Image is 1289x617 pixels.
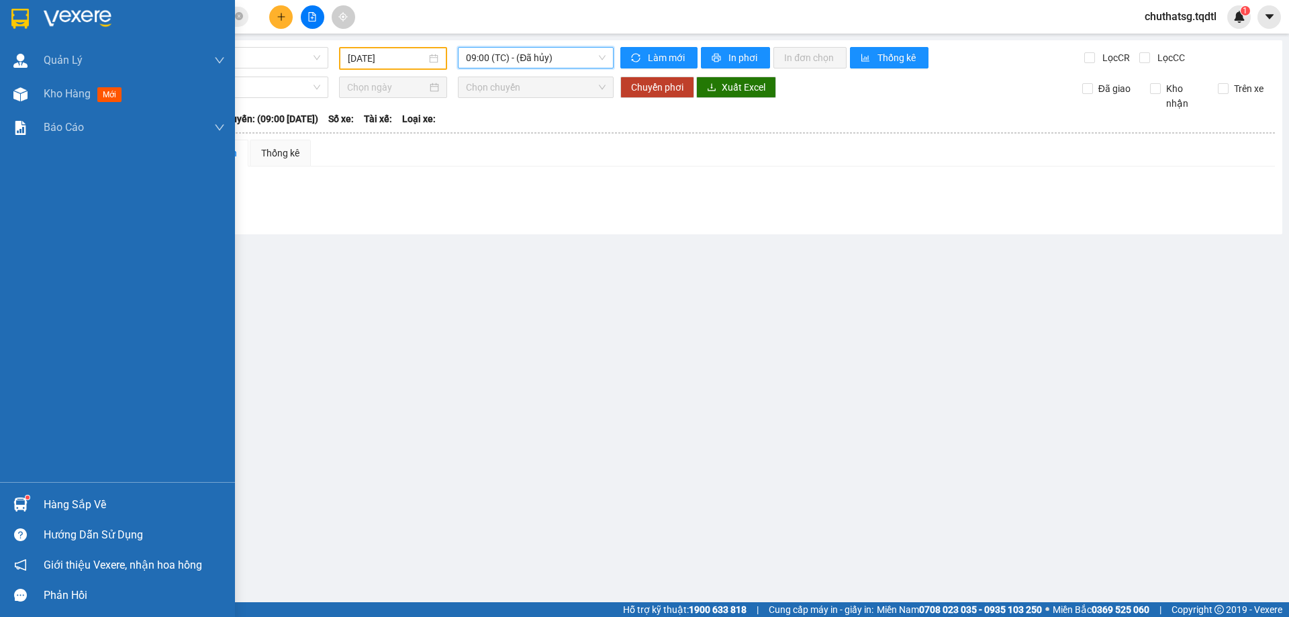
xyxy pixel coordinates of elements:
input: Chọn ngày [347,80,427,95]
span: Làm mới [648,50,687,65]
button: file-add [301,5,324,29]
span: | [1159,602,1161,617]
strong: 0369 525 060 [1092,604,1149,615]
span: In phơi [728,50,759,65]
span: question-circle [14,528,27,541]
span: caret-down [1263,11,1276,23]
span: Giới thiệu Vexere, nhận hoa hồng [44,557,202,573]
button: caret-down [1257,5,1281,29]
img: solution-icon [13,121,28,135]
span: file-add [307,12,317,21]
button: bar-chartThống kê [850,47,928,68]
button: Chuyển phơi [620,77,694,98]
span: aim [338,12,348,21]
span: Chọn chuyến [466,77,606,97]
span: Số xe: [328,111,354,126]
span: ⚪️ [1045,607,1049,612]
span: close-circle [235,11,243,23]
button: aim [332,5,355,29]
span: bar-chart [861,53,872,64]
span: Trên xe [1229,81,1269,96]
span: notification [14,559,27,571]
span: Kho hàng [44,87,91,100]
div: Hướng dẫn sử dụng [44,525,225,545]
img: warehouse-icon [13,497,28,512]
div: Thống kê [261,146,299,160]
button: syncLàm mới [620,47,698,68]
span: message [14,589,27,602]
span: 1 [1243,6,1247,15]
img: warehouse-icon [13,87,28,101]
span: Tài xế: [364,111,392,126]
strong: 1900 633 818 [689,604,747,615]
span: close-circle [235,12,243,20]
span: Loại xe: [402,111,436,126]
img: warehouse-icon [13,54,28,68]
span: Chuyến: (09:00 [DATE]) [220,111,318,126]
span: Thống kê [877,50,918,65]
span: Miền Nam [877,602,1042,617]
span: Hỗ trợ kỹ thuật: [623,602,747,617]
span: Lọc CC [1152,50,1187,65]
span: mới [97,87,122,102]
span: Lọc CR [1097,50,1132,65]
span: printer [712,53,723,64]
span: copyright [1214,605,1224,614]
div: Hàng sắp về [44,495,225,515]
span: down [214,55,225,66]
span: 09:00 (TC) - (Đã hủy) [466,48,606,68]
strong: 0708 023 035 - 0935 103 250 [919,604,1042,615]
span: plus [277,12,286,21]
span: Kho nhận [1161,81,1208,111]
span: sync [631,53,642,64]
sup: 1 [1241,6,1250,15]
span: Miền Bắc [1053,602,1149,617]
img: icon-new-feature [1233,11,1245,23]
span: Báo cáo [44,119,84,136]
span: Quản Lý [44,52,83,68]
span: Đã giao [1093,81,1136,96]
img: logo-vxr [11,9,29,29]
div: Phản hồi [44,585,225,606]
span: Cung cấp máy in - giấy in: [769,602,873,617]
input: 13/09/2025 [348,51,426,66]
span: down [214,122,225,133]
span: | [757,602,759,617]
button: downloadXuất Excel [696,77,776,98]
sup: 1 [26,495,30,500]
button: printerIn phơi [701,47,770,68]
span: chuthatsg.tqdtl [1134,8,1227,25]
button: plus [269,5,293,29]
button: In đơn chọn [773,47,847,68]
